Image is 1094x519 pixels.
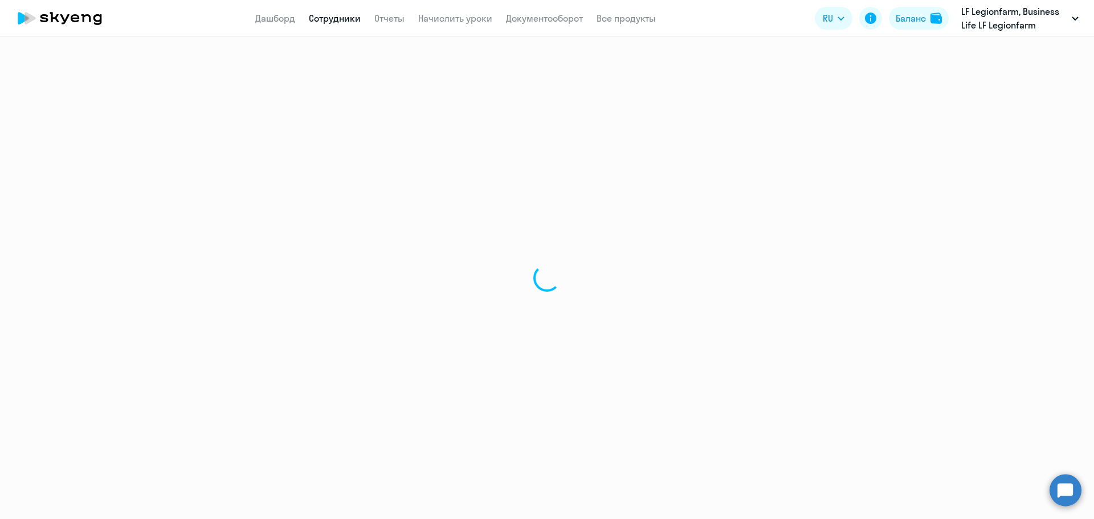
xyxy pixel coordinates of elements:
a: Документооборот [506,13,583,24]
div: Баланс [896,11,926,25]
button: LF Legionfarm, Business Life LF Legionfarm [956,5,1084,32]
p: LF Legionfarm, Business Life LF Legionfarm [961,5,1067,32]
a: Сотрудники [309,13,361,24]
a: Начислить уроки [418,13,492,24]
a: Все продукты [597,13,656,24]
a: Дашборд [255,13,295,24]
a: Отчеты [374,13,405,24]
img: balance [930,13,942,24]
button: RU [815,7,852,30]
span: RU [823,11,833,25]
button: Балансbalance [889,7,949,30]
